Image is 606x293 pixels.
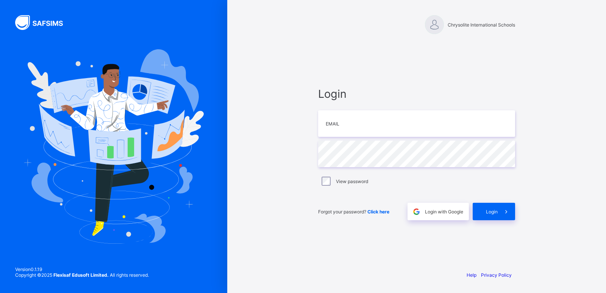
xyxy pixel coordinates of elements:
span: Login with Google [425,209,463,215]
label: View password [336,179,368,184]
a: Privacy Policy [481,272,512,278]
span: Login [318,87,515,100]
img: Hero Image [23,49,204,243]
a: Help [467,272,476,278]
span: Forgot your password? [318,209,389,215]
a: Click here [367,209,389,215]
span: Version 0.1.19 [15,266,149,272]
span: Copyright © 2025 All rights reserved. [15,272,149,278]
strong: Flexisaf Edusoft Limited. [53,272,109,278]
img: google.396cfc9801f0270233282035f929180a.svg [412,207,421,216]
span: Login [486,209,498,215]
img: SAFSIMS Logo [15,15,72,30]
span: Chrysolite International Schools [448,22,515,28]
